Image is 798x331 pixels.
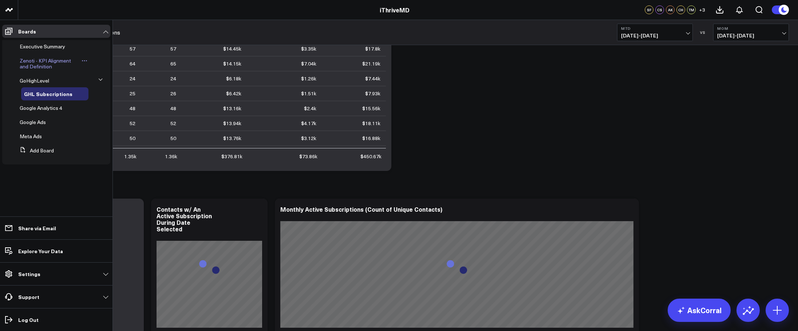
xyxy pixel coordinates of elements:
[365,75,380,82] div: $7.44k
[362,105,380,112] div: $15.56k
[18,271,40,277] p: Settings
[18,317,39,323] p: Log Out
[130,75,135,82] div: 24
[687,5,696,14] div: TM
[20,77,49,84] span: GoHighLevel
[24,90,72,97] span: GHL Subscriptions
[717,26,785,31] b: MoM
[696,30,710,35] div: VS
[301,90,316,97] div: $1.51k
[170,45,176,52] div: 57
[226,90,241,97] div: $6.42k
[301,75,316,82] div: $1.26k
[170,120,176,127] div: 52
[655,5,664,14] div: CS
[223,45,241,52] div: $14.45k
[124,153,137,160] div: 1.35k
[18,28,36,34] p: Boards
[301,120,316,127] div: $4.17k
[280,205,442,213] div: Monthly Active Subscriptions (Count of Unique Contacts)
[18,248,63,254] p: Explore Your Data
[223,105,241,112] div: $13.16k
[18,225,56,231] p: Share via Email
[621,33,689,39] span: [DATE] - [DATE]
[170,90,176,97] div: 26
[2,313,110,326] a: Log Out
[699,7,705,12] span: + 3
[360,153,382,160] div: $450.67k
[20,133,42,139] a: Meta Ads
[362,60,380,67] div: $21.19k
[130,90,135,97] div: 25
[170,105,176,112] div: 48
[24,91,72,97] a: GHL Subscriptions
[299,153,317,160] div: $73.86k
[713,24,789,41] button: MoM[DATE]-[DATE]
[365,45,380,52] div: $17.8k
[668,299,731,322] a: AskCorral
[20,105,62,111] a: Google Analytics 4
[20,78,49,84] a: GoHighLevel
[717,33,785,39] span: [DATE] - [DATE]
[617,24,693,41] button: MTD[DATE]-[DATE]
[20,44,65,49] a: Executive Summary
[157,205,212,233] div: Contacts w/ An Active Subscription During Date Selected
[223,120,241,127] div: $13.94k
[698,5,706,14] button: +3
[362,120,380,127] div: $18.11k
[380,6,410,14] a: iThriveMD
[20,58,80,69] a: Zenoti - KPI Alignment and Definition
[130,105,135,112] div: 48
[645,5,653,14] div: SF
[18,294,39,300] p: Support
[223,60,241,67] div: $14.15k
[130,45,135,52] div: 57
[20,119,46,125] span: Google Ads
[301,135,316,142] div: $3.12k
[304,105,316,112] div: $2.4k
[676,5,685,14] div: CH
[301,45,316,52] div: $3.35k
[221,153,242,160] div: $376.81k
[365,90,380,97] div: $7.93k
[170,60,176,67] div: 65
[20,119,46,125] a: Google Ads
[20,43,65,50] span: Executive Summary
[170,135,176,142] div: 50
[362,135,380,142] div: $16.88k
[130,135,135,142] div: 50
[301,60,316,67] div: $7.04k
[130,120,135,127] div: 52
[621,26,689,31] b: MTD
[20,57,71,70] span: Zenoti - KPI Alignment and Definition
[165,153,177,160] div: 1.36k
[226,75,241,82] div: $6.18k
[130,60,135,67] div: 64
[223,135,241,142] div: $13.76k
[666,5,675,14] div: AK
[20,133,42,140] span: Meta Ads
[17,144,54,157] button: Add Board
[170,75,176,82] div: 24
